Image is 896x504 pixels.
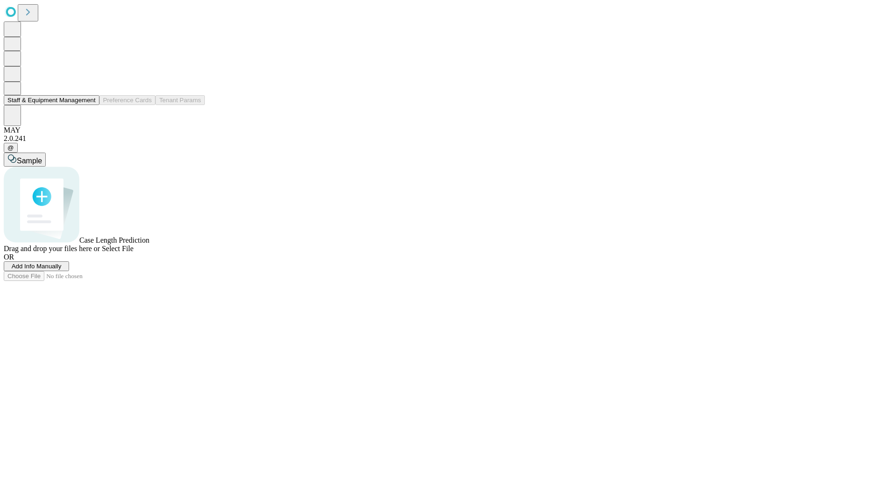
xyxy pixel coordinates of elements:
button: Staff & Equipment Management [4,95,99,105]
span: Add Info Manually [12,263,62,270]
span: Case Length Prediction [79,236,149,244]
button: Sample [4,153,46,167]
span: OR [4,253,14,261]
div: MAY [4,126,892,134]
span: @ [7,144,14,151]
span: Select File [102,245,133,252]
span: Sample [17,157,42,165]
button: Tenant Params [155,95,205,105]
button: Preference Cards [99,95,155,105]
div: 2.0.241 [4,134,892,143]
button: Add Info Manually [4,261,69,271]
button: @ [4,143,18,153]
span: Drag and drop your files here or [4,245,100,252]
